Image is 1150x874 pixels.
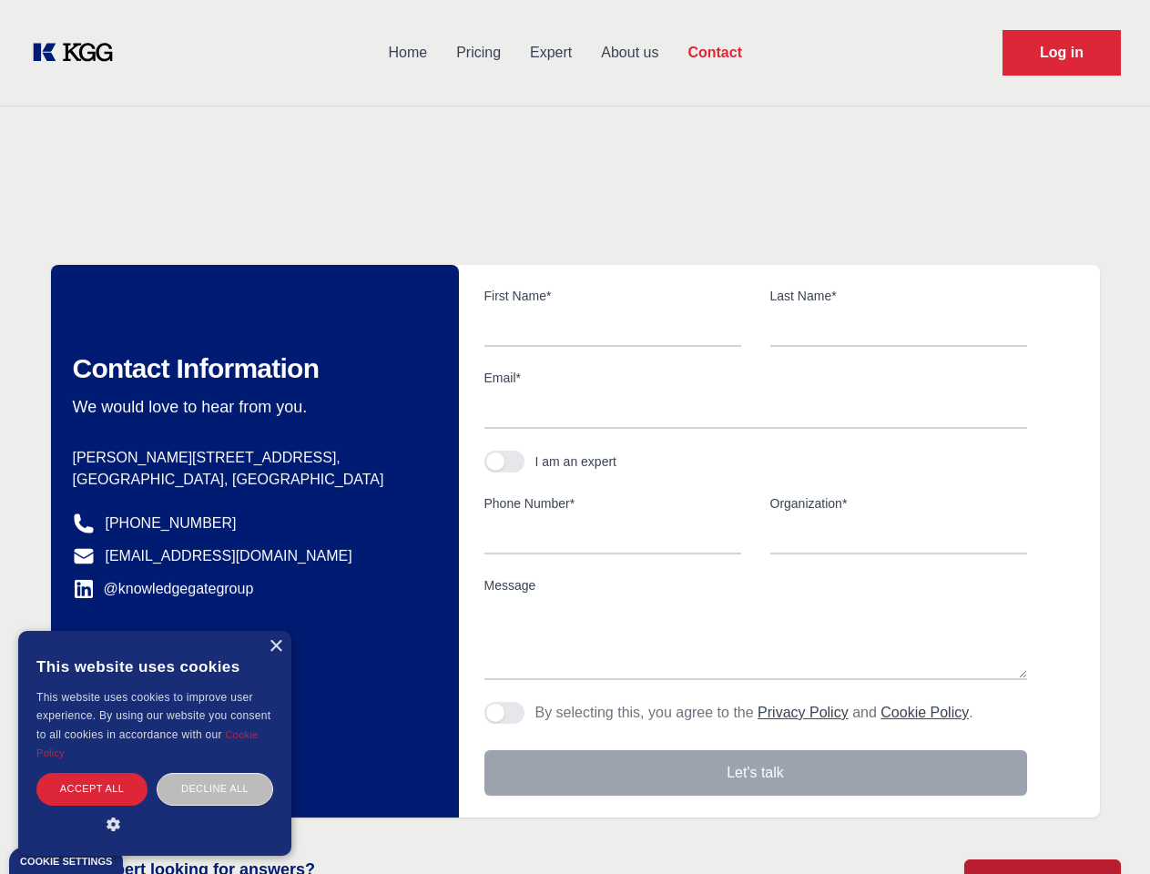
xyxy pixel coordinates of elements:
[484,494,741,513] label: Phone Number*
[1002,30,1121,76] a: Request Demo
[73,447,430,469] p: [PERSON_NAME][STREET_ADDRESS],
[36,729,259,758] a: Cookie Policy
[535,452,617,471] div: I am an expert
[73,352,430,385] h2: Contact Information
[484,287,741,305] label: First Name*
[36,645,273,688] div: This website uses cookies
[515,29,586,76] a: Expert
[484,750,1027,796] button: Let's talk
[106,545,352,567] a: [EMAIL_ADDRESS][DOMAIN_NAME]
[29,38,127,67] a: KOL Knowledge Platform: Talk to Key External Experts (KEE)
[373,29,442,76] a: Home
[758,705,849,720] a: Privacy Policy
[73,469,430,491] p: [GEOGRAPHIC_DATA], [GEOGRAPHIC_DATA]
[20,857,112,867] div: Cookie settings
[673,29,757,76] a: Contact
[535,702,973,724] p: By selecting this, you agree to the and .
[269,640,282,654] div: Close
[442,29,515,76] a: Pricing
[586,29,673,76] a: About us
[73,578,254,600] a: @knowledgegategroup
[73,396,430,418] p: We would love to hear from you.
[484,369,1027,387] label: Email*
[36,773,148,805] div: Accept all
[1059,787,1150,874] iframe: Chat Widget
[770,494,1027,513] label: Organization*
[770,287,1027,305] label: Last Name*
[484,576,1027,595] label: Message
[106,513,237,534] a: [PHONE_NUMBER]
[157,773,273,805] div: Decline all
[36,691,270,741] span: This website uses cookies to improve user experience. By using our website you consent to all coo...
[880,705,969,720] a: Cookie Policy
